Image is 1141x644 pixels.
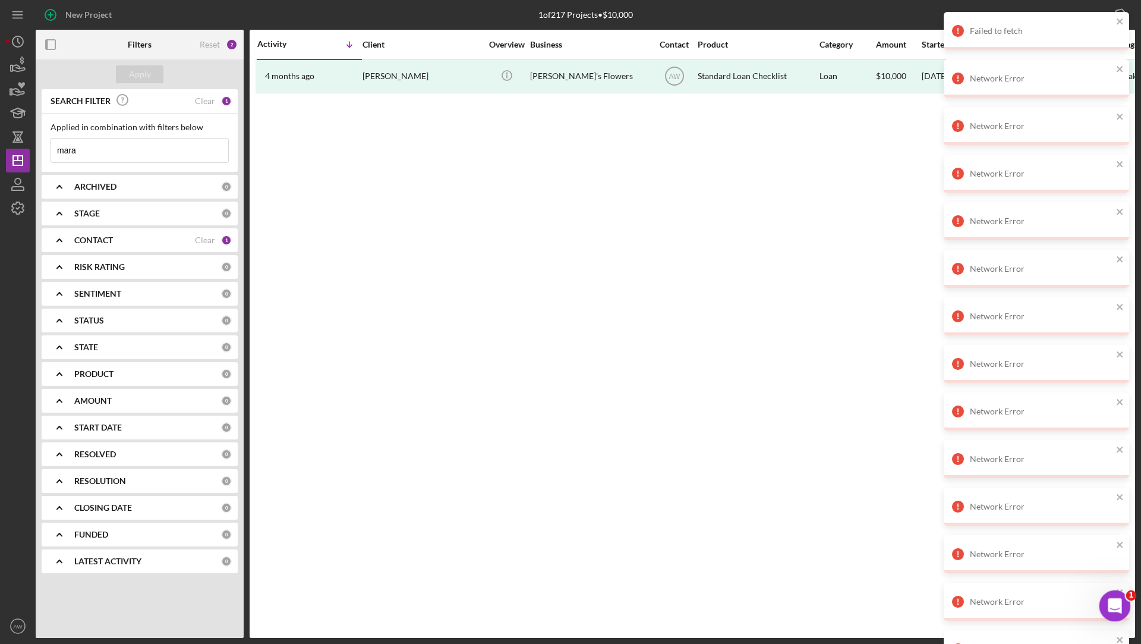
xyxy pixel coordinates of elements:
[221,96,232,106] div: 1
[195,235,215,245] div: Clear
[970,216,1112,226] div: Network Error
[530,40,649,49] div: Business
[128,40,152,49] b: Filters
[221,315,232,326] div: 0
[74,530,108,539] b: FUNDED
[970,502,1112,511] div: Network Error
[876,61,921,92] div: $10,000
[363,40,481,49] div: Client
[1099,590,1131,622] iframe: Intercom live chat
[74,423,122,432] b: START DATE
[970,454,1112,464] div: Network Error
[221,235,232,246] div: 1
[1116,445,1124,456] button: close
[221,262,232,272] div: 0
[221,181,232,192] div: 0
[221,529,232,540] div: 0
[922,61,975,92] div: [DATE]
[1080,3,1105,27] div: Export
[74,235,113,245] b: CONTACT
[51,122,229,132] div: Applied in combination with filters below
[74,182,116,191] b: ARCHIVED
[970,264,1112,274] div: Network Error
[74,476,126,486] b: RESOLUTION
[116,65,163,83] button: Apply
[1116,588,1124,599] button: close
[195,96,215,106] div: Clear
[652,40,696,49] div: Contact
[36,3,124,27] button: New Project
[1116,255,1124,266] button: close
[221,422,232,433] div: 0
[221,556,232,567] div: 0
[74,396,112,406] b: AMOUNT
[698,61,817,92] div: Standard Loan Checklist
[819,40,875,49] div: Category
[6,614,30,638] button: AW
[970,549,1112,559] div: Network Error
[1116,350,1124,361] button: close
[74,450,116,459] b: RESOLVED
[876,40,921,49] div: Amount
[65,3,112,27] div: New Project
[221,502,232,513] div: 0
[221,288,232,299] div: 0
[74,262,125,272] b: RISK RATING
[51,96,111,106] b: SEARCH FILTER
[970,74,1112,83] div: Network Error
[221,476,232,486] div: 0
[226,39,238,51] div: 2
[74,316,104,325] b: STATUS
[530,61,649,92] div: [PERSON_NAME]'s Flowers
[1116,159,1124,171] button: close
[74,503,132,513] b: CLOSING DATE
[221,369,232,379] div: 0
[970,26,1112,36] div: Failed to fetch
[1116,112,1124,123] button: close
[74,343,98,352] b: STATE
[970,312,1112,321] div: Network Error
[1116,207,1124,218] button: close
[970,597,1112,607] div: Network Error
[1116,302,1124,313] button: close
[1068,3,1135,27] button: Export
[484,40,529,49] div: Overview
[221,208,232,219] div: 0
[669,73,680,81] text: AW
[970,121,1112,131] div: Network Error
[1116,64,1124,76] button: close
[221,395,232,406] div: 0
[129,65,151,83] div: Apply
[363,61,481,92] div: [PERSON_NAME]
[1116,17,1124,28] button: close
[74,369,114,379] b: PRODUCT
[698,40,817,49] div: Product
[200,40,220,49] div: Reset
[74,557,141,566] b: LATEST ACTIVITY
[1116,397,1124,409] button: close
[1116,540,1124,551] button: close
[1126,590,1137,601] span: 1
[1116,492,1124,504] button: close
[970,407,1112,416] div: Network Error
[538,10,633,20] div: 1 of 217 Projects • $10,000
[257,39,310,49] div: Activity
[221,342,232,353] div: 0
[221,449,232,460] div: 0
[265,71,314,81] time: 2025-05-07 21:46
[74,289,121,299] b: SENTIMENT
[74,209,100,218] b: STAGE
[819,61,875,92] div: Loan
[970,169,1112,178] div: Network Error
[922,40,975,49] div: Started
[970,359,1112,369] div: Network Error
[13,623,23,630] text: AW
